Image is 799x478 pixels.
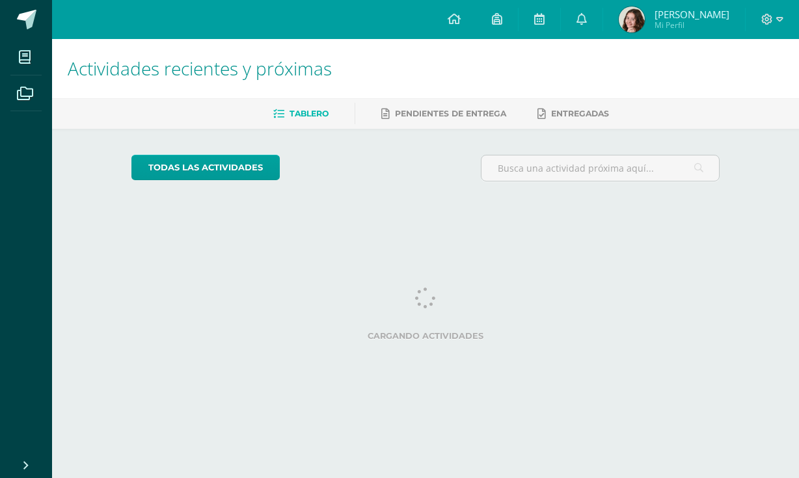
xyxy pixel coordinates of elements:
span: Mi Perfil [655,20,729,31]
span: Pendientes de entrega [395,109,506,118]
a: Pendientes de entrega [381,103,506,124]
a: todas las Actividades [131,155,280,180]
a: Tablero [273,103,329,124]
input: Busca una actividad próxima aquí... [481,155,720,181]
a: Entregadas [537,103,609,124]
span: Entregadas [551,109,609,118]
span: Actividades recientes y próximas [68,56,332,81]
label: Cargando actividades [131,331,720,341]
img: 1a71cc66965339cc0abbab4861a6ffdf.png [619,7,645,33]
span: Tablero [290,109,329,118]
span: [PERSON_NAME] [655,8,729,21]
